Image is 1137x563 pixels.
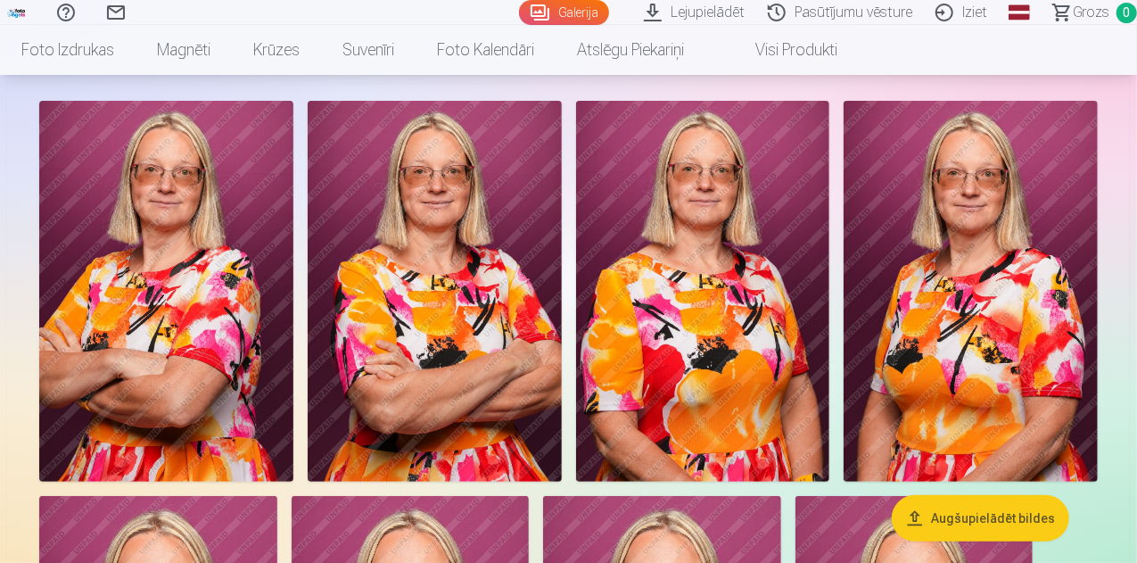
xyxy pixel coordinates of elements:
span: 0 [1116,3,1137,23]
a: Magnēti [136,25,232,75]
img: /fa1 [7,7,27,18]
a: Krūzes [232,25,321,75]
span: Grozs [1073,2,1109,23]
a: Foto kalendāri [416,25,556,75]
a: Suvenīri [321,25,416,75]
a: Atslēgu piekariņi [556,25,705,75]
button: Augšupielādēt bildes [892,495,1069,542]
a: Visi produkti [705,25,859,75]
